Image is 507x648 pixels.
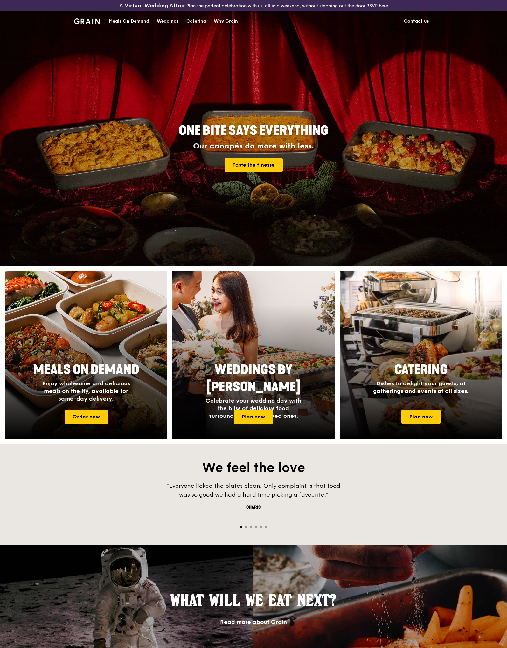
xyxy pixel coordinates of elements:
span: Catering [394,362,448,377]
span: Go to slide 5 [260,526,262,528]
img: weddings-card.4f3003b8.jpg [172,271,335,439]
span: ONE BITE SAYS EVERYTHING [179,123,328,138]
a: Meals On DemandEnjoy wholesome and delicious meals on the fly, available for same-day delivery.Or... [5,271,167,439]
span: Go to slide 1 [240,526,242,528]
a: Catering [183,12,210,31]
div: Catering [186,12,206,31]
span: Celebrate your wedding day with the bliss of delicious food surrounded by your loved ones. [205,397,301,419]
span: Dishes to delight your guests, at gatherings and events of all sizes. [373,380,469,395]
div: "Everyone licked the plates clean. Only complaint is that food was so good we had a hard time pic... [158,481,349,499]
a: CateringDishes to delight your guests, at gatherings and events of all sizes.Plan now [340,271,502,439]
div: Plan the perfect celebration with us, all in a weekend, without stepping out the door. [85,3,423,9]
img: Grain [74,18,100,24]
span: Go to slide 3 [250,526,252,528]
a: Plan now [234,410,273,424]
a: Weddings by [PERSON_NAME]Celebrate your wedding day with the bliss of delicious food surrounded b... [172,271,335,439]
div: Charis [158,504,349,511]
span: Go to slide 4 [255,526,257,528]
div: Our canapés do more with less. [139,142,368,151]
a: Weddings [153,12,183,31]
a: RSVP here [366,3,388,9]
span: Enjoy wholesome and delicious meals on the fly, available for same-day delivery. [42,380,130,402]
a: GrainGrain [74,11,100,30]
a: Read more about Grain [220,618,287,625]
span: What will we eat next? [170,591,337,610]
img: catering-card.e1cfaf3e.jpg [340,271,502,439]
span: Go to slide 6 [265,526,267,528]
span: Weddings by [PERSON_NAME] [206,362,301,395]
h3: A Virtual Wedding Affair [119,3,185,9]
a: Why Grain [210,12,242,31]
a: Contact us [400,12,433,31]
span: Go to slide 2 [245,526,247,528]
img: meals-on-demand-card.d2b6f6db.png [5,271,167,439]
a: Plan now [401,410,441,424]
a: Taste the finesse [225,158,283,172]
div: Weddings [157,12,179,31]
div: Meals On Demand [109,12,149,31]
div: Why Grain [214,12,238,31]
a: Order now [65,410,108,424]
span: Meals On Demand [33,362,139,377]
